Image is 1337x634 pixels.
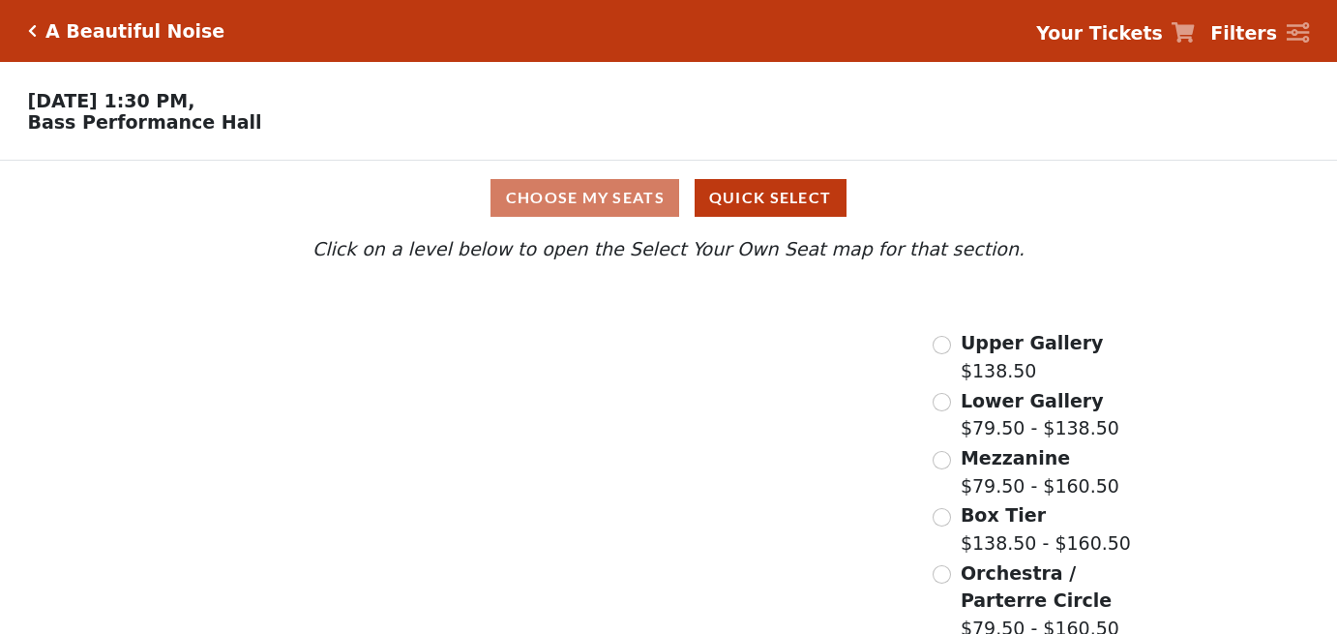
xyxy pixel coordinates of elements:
a: Click here to go back to filters [28,24,37,38]
label: $79.50 - $138.50 [961,387,1119,442]
path: Upper Gallery - Seats Available: 263 [333,293,602,358]
label: $79.50 - $160.50 [961,444,1119,499]
span: Mezzanine [961,447,1070,468]
span: Box Tier [961,504,1046,526]
strong: Filters [1210,22,1277,44]
a: Your Tickets [1036,19,1195,47]
p: Click on a level below to open the Select Your Own Seat map for that section. [181,235,1156,263]
button: Quick Select [695,179,847,217]
span: Lower Gallery [961,390,1104,411]
span: Orchestra / Parterre Circle [961,562,1112,612]
label: $138.50 [961,329,1104,384]
strong: Your Tickets [1036,22,1163,44]
path: Lower Gallery - Seats Available: 23 [354,346,639,436]
a: Filters [1210,19,1309,47]
span: Upper Gallery [961,332,1104,353]
h5: A Beautiful Noise [45,20,224,43]
label: $138.50 - $160.50 [961,501,1131,557]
